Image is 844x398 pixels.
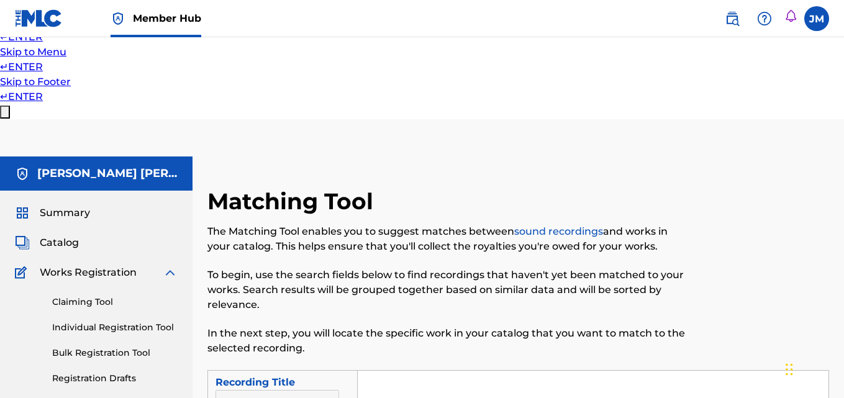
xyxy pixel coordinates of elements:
p: To begin, use the search fields below to find recordings that haven't yet been matched to your wo... [207,268,686,312]
img: expand [163,265,178,280]
div: User Menu [804,6,829,31]
div: Help [752,6,777,31]
a: CatalogCatalog [15,235,79,250]
iframe: Chat Widget [782,338,844,398]
img: Catalog [15,235,30,250]
img: Works Registration [15,265,31,280]
a: Public Search [720,6,745,31]
img: Summary [15,206,30,220]
a: Claiming Tool [52,296,178,309]
img: Accounts [15,166,30,181]
img: MLC Logo [15,9,63,27]
span: Catalog [40,235,79,250]
div: Drag [786,351,793,388]
img: help [757,11,772,26]
a: Bulk Registration Tool [52,346,178,360]
span: Works Registration [40,265,137,280]
p: In the next step, you will locate the specific work in your catalog that you want to match to the... [207,326,686,356]
div: Notifications [784,10,797,27]
iframe: Resource Center [809,238,844,338]
img: Top Rightsholder [111,11,125,26]
p: The Matching Tool enables you to suggest matches between and works in your catalog. This helps en... [207,224,686,254]
h5: Jon Josef P. Miller [37,166,178,181]
span: Member Hub [133,11,201,25]
a: Registration Drafts [52,372,178,385]
a: Individual Registration Tool [52,321,178,334]
div: Recording Title [216,375,350,390]
a: SummarySummary [15,206,90,220]
a: sound recordings [514,225,603,237]
img: search [725,11,740,26]
h2: Matching Tool [207,188,379,215]
span: Summary [40,206,90,220]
